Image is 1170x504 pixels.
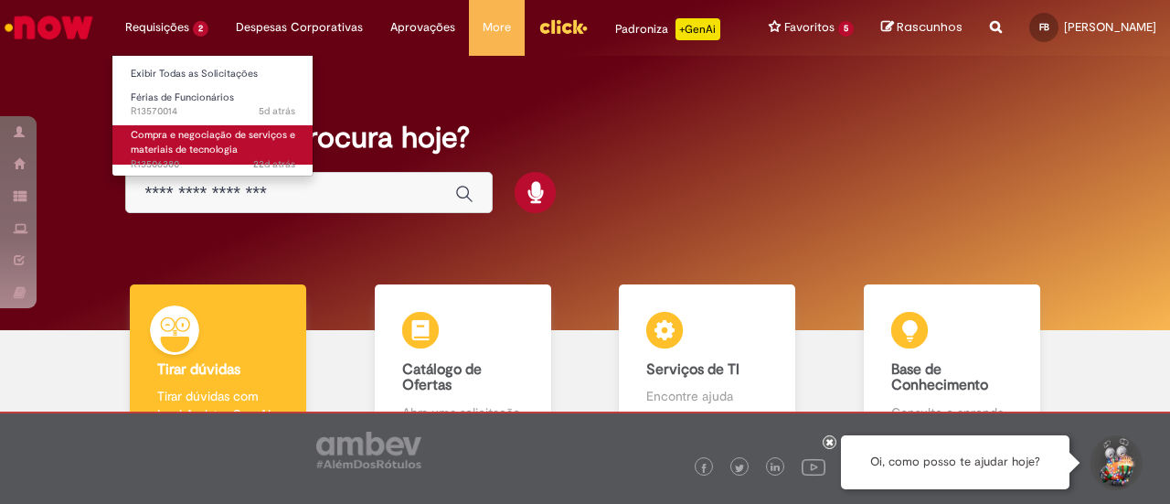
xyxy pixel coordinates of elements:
[838,21,854,37] span: 5
[784,18,835,37] span: Favoritos
[585,284,830,443] a: Serviços de TI Encontre ajuda
[96,284,341,443] a: Tirar dúvidas Tirar dúvidas com Lupi Assist e Gen Ai
[125,18,189,37] span: Requisições
[157,360,240,379] b: Tirar dúvidas
[891,360,988,395] b: Base de Conhecimento
[881,19,963,37] a: Rascunhos
[402,403,524,422] p: Abra uma solicitação
[125,122,1044,154] h2: O que você procura hoje?
[841,435,1069,489] div: Oi, como posso te ajudar hoje?
[131,128,295,156] span: Compra e negociação de serviços e materiais de tecnologia
[646,360,739,379] b: Serviços de TI
[538,13,588,40] img: click_logo_yellow_360x200.png
[675,18,720,40] p: +GenAi
[1088,435,1143,490] button: Iniciar Conversa de Suporte
[735,464,744,473] img: logo_footer_twitter.png
[131,104,295,119] span: R13570014
[771,463,780,474] img: logo_footer_linkedin.png
[897,18,963,36] span: Rascunhos
[253,157,295,171] span: 22d atrás
[646,387,768,405] p: Encontre ajuda
[402,360,482,395] b: Catálogo de Ofertas
[483,18,511,37] span: More
[891,403,1013,422] p: Consulte e aprenda
[259,104,295,118] span: 5d atrás
[236,18,363,37] span: Despesas Corporativas
[699,464,708,473] img: logo_footer_facebook.png
[157,387,279,424] p: Tirar dúvidas com Lupi Assist e Gen Ai
[131,157,295,172] span: R13506380
[112,125,314,165] a: Aberto R13506380 : Compra e negociação de serviços e materiais de tecnologia
[259,104,295,118] time: 26/09/2025 11:10:09
[2,9,96,46] img: ServiceNow
[830,284,1075,443] a: Base de Conhecimento Consulte e aprenda
[615,18,720,40] div: Padroniza
[1064,19,1156,35] span: [PERSON_NAME]
[131,91,234,104] span: Férias de Funcionários
[112,64,314,84] a: Exibir Todas as Solicitações
[193,21,208,37] span: 2
[390,18,455,37] span: Aprovações
[341,284,586,443] a: Catálogo de Ofertas Abra uma solicitação
[112,55,314,177] ul: Requisições
[802,455,825,478] img: logo_footer_youtube.png
[253,157,295,171] time: 09/09/2025 11:39:27
[316,432,421,468] img: logo_footer_ambev_rotulo_gray.png
[112,88,314,122] a: Aberto R13570014 : Férias de Funcionários
[1039,21,1049,33] span: FB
